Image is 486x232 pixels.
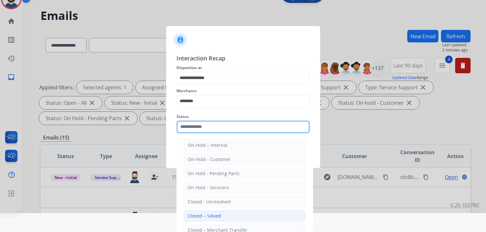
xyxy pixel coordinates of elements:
span: Disposition as [176,64,310,72]
span: Interaction Recap [176,54,310,64]
p: 0.20.1027RC [450,201,480,209]
div: On Hold - Pending Parts [188,170,239,177]
div: On Hold - Servicers [188,184,229,191]
div: On-Hold - Customer [188,156,231,163]
div: On-Hold – Internal [188,142,228,148]
span: Merchants [176,87,310,95]
span: Status [176,113,310,120]
img: contactIcon [173,32,188,48]
div: Closed - Unresolved [188,199,231,205]
div: Closed – Solved [188,213,221,219]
